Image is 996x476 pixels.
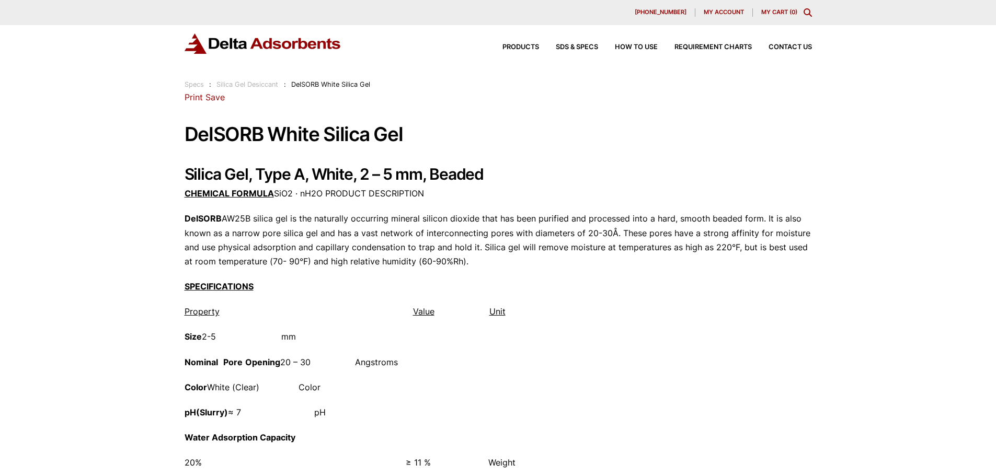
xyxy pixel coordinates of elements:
h1: DelSORB White Silica Gel [185,124,812,145]
strong: Nominal [185,357,218,367]
div: Toggle Modal Content [804,8,812,17]
a: Silica Gel Desiccant [216,80,278,88]
strong: Color [185,382,207,392]
span: Requirement Charts [674,44,752,51]
p: 20% ≥ 11 % Weight [185,456,812,470]
a: [PHONE_NUMBER] [626,8,695,17]
span: My account [704,9,744,15]
u: Property [185,306,220,317]
p: ≈ 7 pH [185,405,812,420]
strong: Pore [223,357,243,367]
img: Delta Adsorbents [185,33,341,54]
strong: Water Adsorption Capacity [185,432,295,443]
p: AW25B silica gel is the naturally occurring mineral silicon dioxide that has been purified and pr... [185,212,812,269]
a: Requirement Charts [658,44,752,51]
strong: Opening [245,357,280,367]
h2: Silica Gel, Type A, White, 2 – 5 mm, Beaded [185,165,812,183]
a: My account [695,8,753,17]
a: Print [185,92,203,102]
a: How to Use [598,44,658,51]
a: Contact Us [752,44,812,51]
b: DelSORB [185,213,222,224]
span: SDS & SPECS [556,44,598,51]
u: Unit [489,306,506,317]
span: 0 [792,8,795,16]
span: DelSORB White Silica Gel [291,80,370,88]
span: Products [502,44,539,51]
p: 2-5 mm [185,330,812,344]
span: Contact Us [769,44,812,51]
strong: pH(Slurry) [185,407,228,417]
span: : [209,80,211,88]
a: Products [486,44,539,51]
strong: Size [185,331,202,342]
u: Value [413,306,434,317]
strong: CHEMICAL FORMULA [185,188,274,199]
a: Specs [185,80,204,88]
span: How to Use [615,44,658,51]
span: [PHONE_NUMBER] [635,9,686,15]
p: 20 – 30 Angstroms [185,355,812,369]
a: SDS & SPECS [539,44,598,51]
p: SiO2 · nH2O PRODUCT DESCRIPTION [185,187,812,201]
strong: SPECIFICATIONS [185,281,254,292]
a: My Cart (0) [761,8,797,16]
p: White (Clear) Color [185,380,812,394]
span: : [284,80,286,88]
a: Save [205,92,225,102]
